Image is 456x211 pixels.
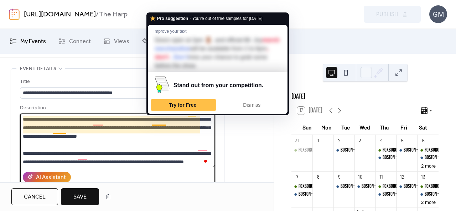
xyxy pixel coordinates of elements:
div: [DATE] [291,92,439,102]
div: BOSTON - COLLEGE FOOTBALL SATURDAYS [418,154,439,161]
textarea: To enrich screen reader interactions, please activate Accessibility in Grammarly extension settings [20,114,216,168]
div: BOSTON - DUA LIPA PRE-SHOW PARTY [341,183,397,190]
div: 31 [294,137,300,144]
div: BOSTON - DUA LIPA PRE-SHOW PARTY [354,183,375,190]
span: Views [114,37,129,46]
div: FOXBORO - SPORTS TRIVIA THURSDAYS [383,183,441,190]
div: BOSTON - MADHOUSE [397,147,418,154]
div: FOXBORO - COLLEGE FOOTBALL SATURDAYS [418,147,439,154]
div: 8 [315,174,321,180]
div: Sun [297,120,316,135]
div: BOSTON - NFL SUNDAYS [291,191,312,198]
div: FOXBORO - NFL SUNDAYS [299,183,336,190]
a: Connect [53,32,96,51]
div: 7 [294,174,300,180]
div: 10 [357,174,363,180]
span: Save [73,193,87,201]
div: 5 [399,137,405,144]
div: FOXBORO - NFL GAME WATCH [375,147,397,154]
div: 13 [420,174,426,180]
div: 2 [336,137,342,144]
div: BOSTON - LINE DANCING [375,191,397,198]
button: AI Assistant [23,172,71,183]
span: My Events [20,37,46,46]
button: 2 more [418,198,439,205]
div: BOSTON - BENSON BOONE TICKET GIVEAWAY & PRE-SHOW PARTY [333,147,354,154]
div: 12 [399,174,405,180]
div: FOXBORO - COLLEGE FOOTBALL SATURDAYS [418,183,439,190]
a: Views [98,32,135,51]
div: Title [20,78,214,86]
div: 11 [378,174,384,180]
span: Connect [69,37,91,46]
div: BOSTON - MADHOUSE [404,147,436,154]
div: 1 [315,137,321,144]
button: Save [61,188,99,205]
a: My Events [4,32,51,51]
button: 2 more [418,162,439,169]
div: 6 [420,137,426,144]
div: BOSTON - NFL SUNDAYS [299,191,334,198]
div: Description [20,104,214,112]
div: 3 [357,137,363,144]
a: [URL][DOMAIN_NAME] [24,8,96,21]
div: BOSTON - LINE DANCING [375,154,397,161]
img: logo [9,9,20,20]
b: The Harp [99,8,128,21]
div: 4 [378,137,384,144]
div: Fri [394,120,413,135]
div: Thu [375,120,394,135]
div: BOSTON - DUA LIPA PRE-SHOW PARTY [362,183,418,190]
div: Mon [316,120,336,135]
button: Cancel [11,188,58,205]
div: AI Assistant [36,173,66,182]
div: BOSTON - ROYALS [397,183,418,190]
div: BOSTON - [PERSON_NAME] TICKET GIVEAWAY & PRE-SHOW PARTY [341,147,440,154]
div: 9 [336,174,342,180]
div: FOXBORO - SPORTS TRIVIA THURSDAYS [375,183,397,190]
div: GM [429,5,447,23]
div: FOXBORO - NFL SUNDAYS [291,183,312,190]
a: Design [136,32,176,51]
div: Wed [355,120,374,135]
div: FOXBORO - NFL GAME WATCH [383,147,427,154]
div: FOXBORO - [DATE] BRUNCH [299,147,340,154]
div: BOSTON - DUA LIPA PRE-SHOW PARTY [333,183,354,190]
div: Tue [336,120,355,135]
span: Cancel [24,193,46,201]
div: Sat [414,120,433,135]
b: / [96,8,99,21]
div: FOXBORO - SUNDAY BRUNCH [291,147,312,154]
div: BOSTON - LINE DANCING [383,154,419,161]
div: BOSTON - LINE DANCING [383,191,419,198]
div: BOSTON - ROYALS [404,183,430,190]
div: BOSTON - COLLEGE FOOTBALL SATURDAYS [418,191,439,198]
span: Event details [20,65,56,73]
